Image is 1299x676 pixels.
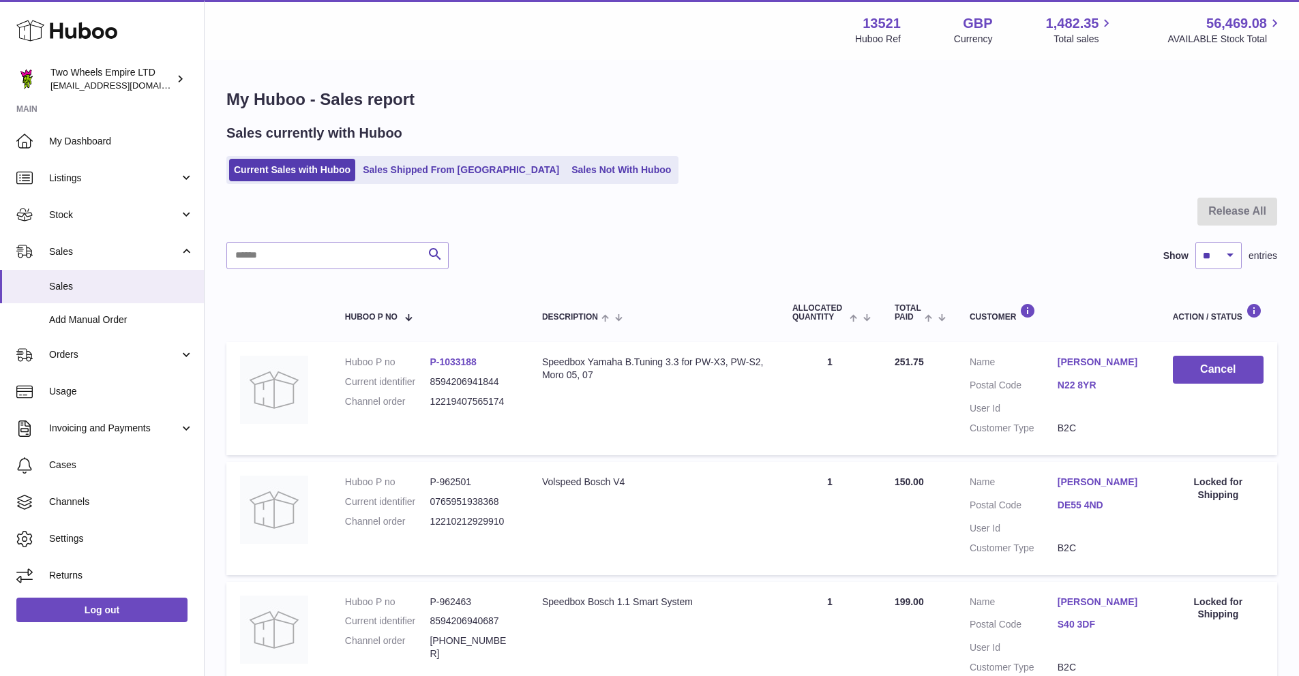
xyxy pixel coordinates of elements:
td: 1 [779,462,881,575]
dd: 12219407565174 [430,395,515,408]
span: Total paid [895,304,921,322]
span: Channels [49,495,194,508]
td: 1 [779,342,881,455]
div: Action / Status [1173,303,1264,322]
img: no-photo.jpg [240,476,308,544]
span: 199.00 [895,596,924,607]
span: entries [1249,249,1277,262]
dd: B2C [1058,422,1146,435]
a: Current Sales with Huboo [229,159,355,181]
dd: [PHONE_NUMBER] [430,634,515,660]
dt: Name [970,596,1058,612]
dt: Channel order [345,395,430,408]
dt: Current identifier [345,615,430,628]
a: 1,482.35 Total sales [1046,14,1115,46]
dd: 0765951938368 [430,495,515,508]
dt: Customer Type [970,422,1058,435]
span: 150.00 [895,476,924,487]
label: Show [1163,249,1189,262]
span: Total sales [1054,33,1114,46]
div: Currency [954,33,993,46]
dt: Customer Type [970,661,1058,674]
span: Settings [49,532,194,545]
span: Invoicing and Payments [49,422,179,435]
dd: P-962501 [430,476,515,489]
span: Huboo P no [345,313,398,322]
button: Cancel [1173,356,1264,384]
a: N22 8YR [1058,379,1146,392]
span: Add Manual Order [49,313,194,326]
div: Speedbox Yamaha B.Tuning 3.3 for PW-X3, PW-S2, Moro 05, 07 [542,356,765,382]
a: 56,469.08 AVAILABLE Stock Total [1167,14,1283,46]
dt: User Id [970,641,1058,654]
dt: Postal Code [970,379,1058,395]
dt: Huboo P no [345,476,430,489]
div: Volspeed Bosch V4 [542,476,765,489]
div: Locked for Shipping [1173,476,1264,502]
dt: User Id [970,522,1058,535]
dt: Huboo P no [345,356,430,369]
dd: P-962463 [430,596,515,609]
dt: Channel order [345,515,430,528]
dt: User Id [970,402,1058,415]
span: Orders [49,348,179,361]
span: Usage [49,385,194,398]
strong: GBP [963,14,992,33]
dd: 8594206941844 [430,375,515,388]
h1: My Huboo - Sales report [226,89,1277,110]
span: 1,482.35 [1046,14,1099,33]
div: Huboo Ref [855,33,901,46]
dt: Postal Code [970,618,1058,634]
img: justas@twowheelsempire.com [16,69,37,89]
dt: Current identifier [345,375,430,388]
span: Sales [49,245,179,258]
a: Sales Shipped From [GEOGRAPHIC_DATA] [358,159,564,181]
a: [PERSON_NAME] [1058,476,1146,489]
strong: 13521 [863,14,901,33]
dd: B2C [1058,542,1146,555]
span: Description [542,313,598,322]
dd: 8594206940687 [430,615,515,628]
img: no-photo.jpg [240,356,308,424]
img: no-photo.jpg [240,596,308,664]
span: Sales [49,280,194,293]
h2: Sales currently with Huboo [226,124,402,142]
span: AVAILABLE Stock Total [1167,33,1283,46]
dd: 12210212929910 [430,515,515,528]
dd: B2C [1058,661,1146,674]
a: Sales Not With Huboo [567,159,676,181]
a: [PERSON_NAME] [1058,356,1146,369]
a: S40 3DF [1058,618,1146,631]
span: Cases [49,459,194,472]
span: My Dashboard [49,135,194,148]
span: 251.75 [895,356,924,367]
span: Listings [49,172,179,185]
dt: Name [970,356,1058,372]
dt: Name [970,476,1058,492]
a: P-1033188 [430,356,477,367]
div: Customer [970,303,1146,322]
a: [PERSON_NAME] [1058,596,1146,609]
span: ALLOCATED Quantity [792,304,846,322]
dt: Postal Code [970,499,1058,515]
div: Locked for Shipping [1173,596,1264,621]
div: Two Wheels Empire LTD [50,66,173,92]
span: Returns [49,569,194,582]
dt: Current identifier [345,495,430,508]
dt: Customer Type [970,542,1058,555]
div: Speedbox Bosch 1.1 Smart System [542,596,765,609]
a: DE55 4ND [1058,499,1146,512]
dt: Huboo P no [345,596,430,609]
span: 56,469.08 [1206,14,1267,33]
a: Log out [16,598,188,622]
span: Stock [49,209,179,221]
dt: Channel order [345,634,430,660]
span: [EMAIL_ADDRESS][DOMAIN_NAME] [50,80,200,91]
